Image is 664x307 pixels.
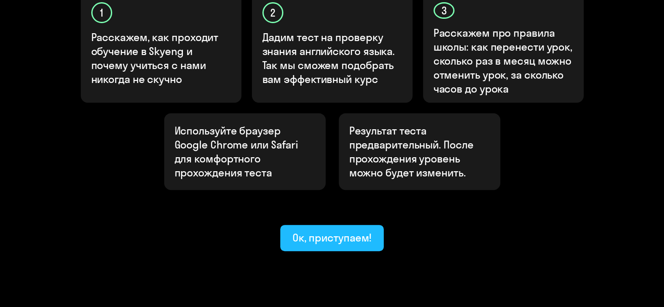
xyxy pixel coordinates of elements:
[280,225,384,251] button: Ок, приступаем!
[349,124,490,179] p: Результат теста предварительный. После прохождения уровень можно будет изменить.
[91,30,232,86] p: Расскажем, как проходит обучение в Skyeng и почему учиться с нами никогда не скучно
[262,2,283,23] div: 2
[433,2,454,19] div: 3
[433,26,574,96] p: Расскажем про правила школы: как перенести урок, сколько раз в месяц можно отменить урок, за скол...
[175,124,315,179] p: Используйте браузер Google Chrome или Safari для комфортного прохождения теста
[91,2,112,23] div: 1
[262,30,403,86] p: Дадим тест на проверку знания английского языка. Так мы сможем подобрать вам эффективный курс
[292,231,372,245] div: Ок, приступаем!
